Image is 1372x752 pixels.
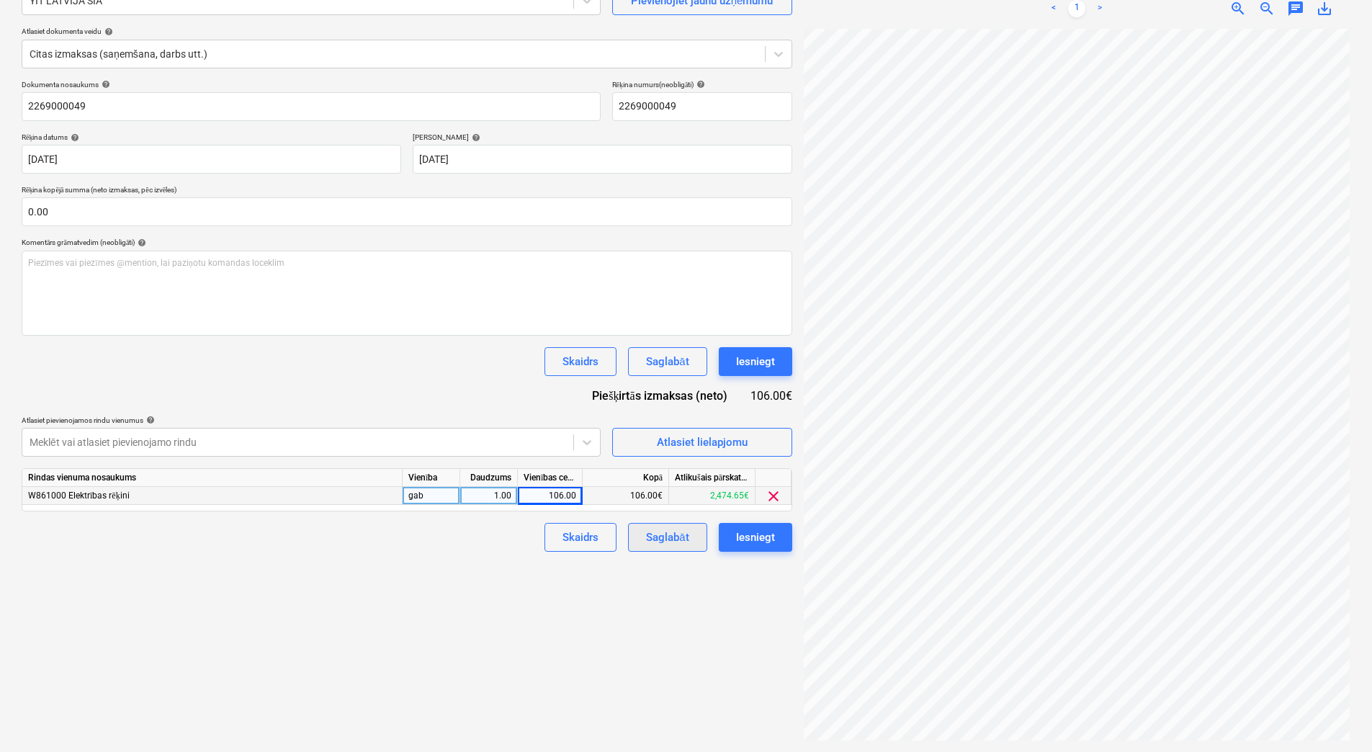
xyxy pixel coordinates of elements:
button: Iesniegt [719,523,792,552]
div: Iesniegt [736,352,775,371]
div: Atlikušais pārskatītais budžets [669,469,756,487]
div: 2,474.65€ [669,487,756,505]
div: Skaidrs [562,352,598,371]
div: 106.00€ [750,388,792,404]
div: Piešķirtās izmaksas (neto) [580,388,750,404]
button: Atlasiet lielapjomu [612,428,792,457]
button: Iesniegt [719,347,792,376]
div: Vienība [403,469,460,487]
button: Saglabāt [628,523,707,552]
input: Dokumenta nosaukums [22,92,601,121]
input: Rēķina datums nav norādīts [22,145,401,174]
div: Rindas vienuma nosaukums [22,469,403,487]
div: Komentārs grāmatvedim (neobligāti) [22,238,792,247]
input: Rēķina numurs [612,92,792,121]
p: Rēķina kopējā summa (neto izmaksas, pēc izvēles) [22,185,792,197]
div: Skaidrs [562,528,598,547]
div: Vienības cena [518,469,583,487]
div: 106.00 [524,487,576,505]
div: Kopā [583,469,669,487]
span: help [143,416,155,424]
button: Skaidrs [544,347,616,376]
input: Izpildes datums nav norādīts [413,145,792,174]
div: Rēķina datums [22,133,401,142]
input: Rēķina kopējā summa (neto izmaksas, pēc izvēles) [22,197,792,226]
div: 106.00€ [583,487,669,505]
button: Skaidrs [544,523,616,552]
iframe: Chat Widget [1300,683,1372,752]
span: clear [765,488,782,505]
span: help [694,80,705,89]
div: Atlasiet lielapjomu [657,433,748,452]
span: W861000 Elektrības rēķini [28,491,130,501]
div: Iesniegt [736,528,775,547]
div: Rēķina numurs (neobligāti) [612,80,792,89]
span: help [99,80,110,89]
span: help [469,133,480,142]
div: Dokumenta nosaukums [22,80,601,89]
div: [PERSON_NAME] [413,133,792,142]
div: Daudzums [460,469,518,487]
div: Saglabāt [646,528,689,547]
span: help [68,133,79,142]
span: help [135,238,146,247]
div: gab [403,487,460,505]
div: Atlasiet dokumenta veidu [22,27,792,36]
span: help [102,27,113,36]
div: Saglabāt [646,352,689,371]
button: Saglabāt [628,347,707,376]
div: Atlasiet pievienojamos rindu vienumus [22,416,601,425]
div: 1.00 [466,487,511,505]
